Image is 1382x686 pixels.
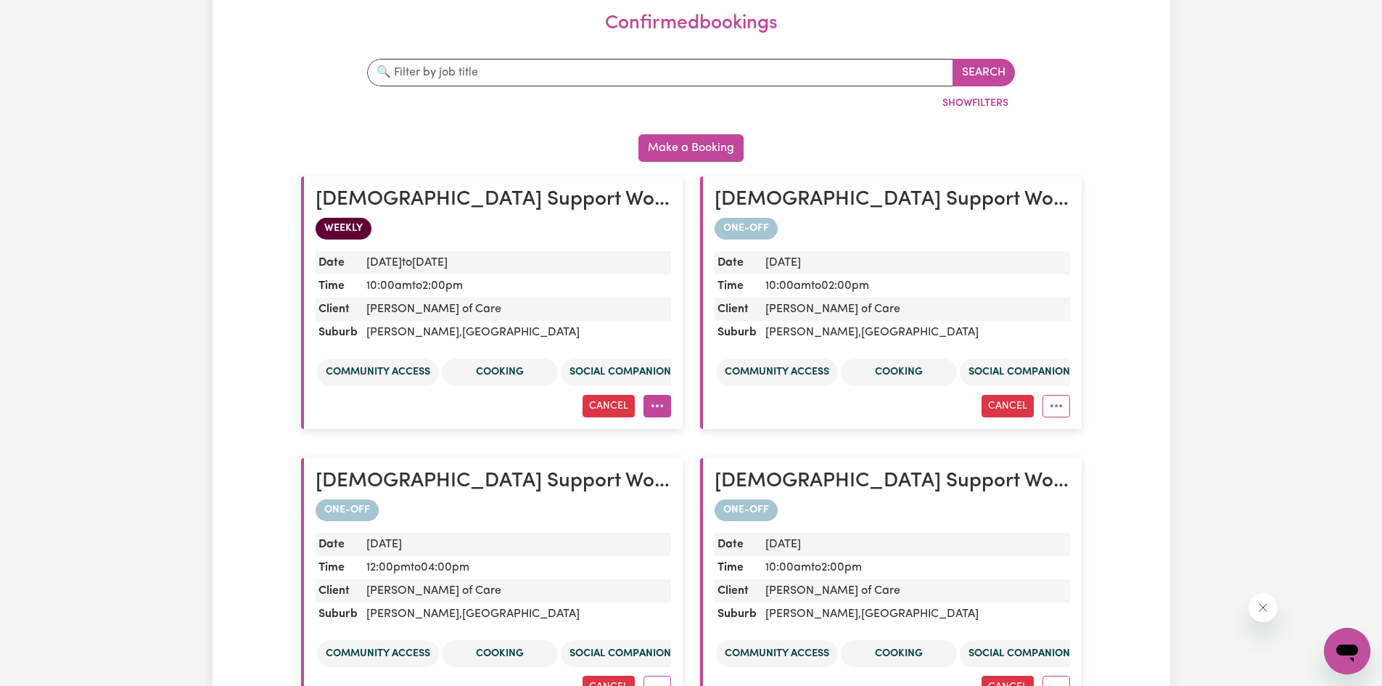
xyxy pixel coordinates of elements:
dd: [DATE] [760,533,1070,556]
dd: 10:00am to 02:00pm [760,274,1070,298]
dd: 10:00am to 2:00pm [361,274,671,298]
span: to [DATE] [402,257,448,269]
dt: Suburb [316,321,361,344]
span: WEEKLY [316,218,371,240]
li: Cooking [442,359,558,386]
dt: Date [316,533,361,556]
iframe: Button to launch messaging window [1324,628,1370,674]
button: Make a Booking [638,134,744,162]
span: ONE-OFF [715,218,778,240]
dt: Client [715,579,760,603]
li: Social companionship [561,359,702,386]
li: Cooking [442,640,558,668]
iframe: Close message [1249,593,1278,622]
button: Cancel [583,395,635,417]
div: WEEKLY booking [316,218,671,240]
span: ONE-OFF [715,499,778,521]
h2: Female Support Worker Needed ONE OFF On 04/06 Wednesday And 06/06 Friday In Hornsby, NSW [316,470,671,494]
dt: Date [715,251,760,274]
li: Cooking [841,359,957,386]
span: Show [942,98,972,109]
dd: 12:00pm to 04:00pm [361,556,671,579]
li: Social companionship [960,359,1101,386]
li: Social companionship [960,640,1101,668]
label: By client name [469,98,538,114]
button: More options [1042,395,1070,417]
button: More options [643,395,671,417]
dd: 10:00am to 2:00pm [760,556,1070,579]
button: ShowFilters [936,92,1015,115]
input: 🔍 Filter by job title [367,59,953,86]
dt: Date [715,533,760,556]
h2: Female Support Worker Needed ONE OFF On 04/06 Wednesday And 06/06 Friday In Hornsby, NSW [316,188,671,213]
dt: Suburb [316,603,361,626]
dt: Client [316,579,361,603]
dd: [PERSON_NAME] of Care [361,298,671,321]
dd: [PERSON_NAME] , [GEOGRAPHIC_DATA] [760,321,1070,344]
dt: Suburb [715,603,760,626]
dd: [PERSON_NAME] , [GEOGRAPHIC_DATA] [361,603,671,626]
dd: [PERSON_NAME] of Care [760,298,1070,321]
dt: Time [715,274,760,298]
dt: Time [715,556,760,579]
div: one-off booking [316,499,671,521]
dt: Date [316,251,361,274]
h2: Female Support Worker Needed ONE OFF On 04/06 Wednesday And 06/06 Friday In Hornsby, NSW [715,470,1070,494]
dt: Client [316,298,361,321]
dt: Suburb [715,321,760,344]
dd: [PERSON_NAME] of Care [361,579,671,603]
button: Search [953,59,1015,86]
dd: [DATE] [361,251,671,274]
label: By date [647,98,684,114]
label: By job title [389,98,439,114]
dt: Client [715,298,760,321]
span: ONE-OFF [316,499,379,521]
h2: confirmed bookings [307,12,1076,36]
li: Community access [317,359,439,386]
div: one-off booking [715,499,1070,521]
h2: Female Support Worker Needed ONE OFF On 04/06 Wednesday And 06/06 Friday In Hornsby, NSW [715,188,1070,213]
dd: [DATE] [361,533,671,556]
dd: [PERSON_NAME] , [GEOGRAPHIC_DATA] [361,321,671,344]
button: Cancel [982,395,1034,417]
dd: [DATE] [760,251,1070,274]
li: Cooking [841,640,957,668]
dd: [PERSON_NAME] , [GEOGRAPHIC_DATA] [760,603,1070,626]
li: Community access [317,640,439,668]
dd: [PERSON_NAME] of Care [760,579,1070,603]
div: one-off booking [715,218,1070,240]
label: By suburb [569,98,617,114]
li: Social companionship [561,640,702,668]
li: Community access [716,359,838,386]
span: Need any help? [9,10,88,22]
li: Community access [716,640,838,668]
dt: Time [316,274,361,298]
dt: Time [316,556,361,579]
